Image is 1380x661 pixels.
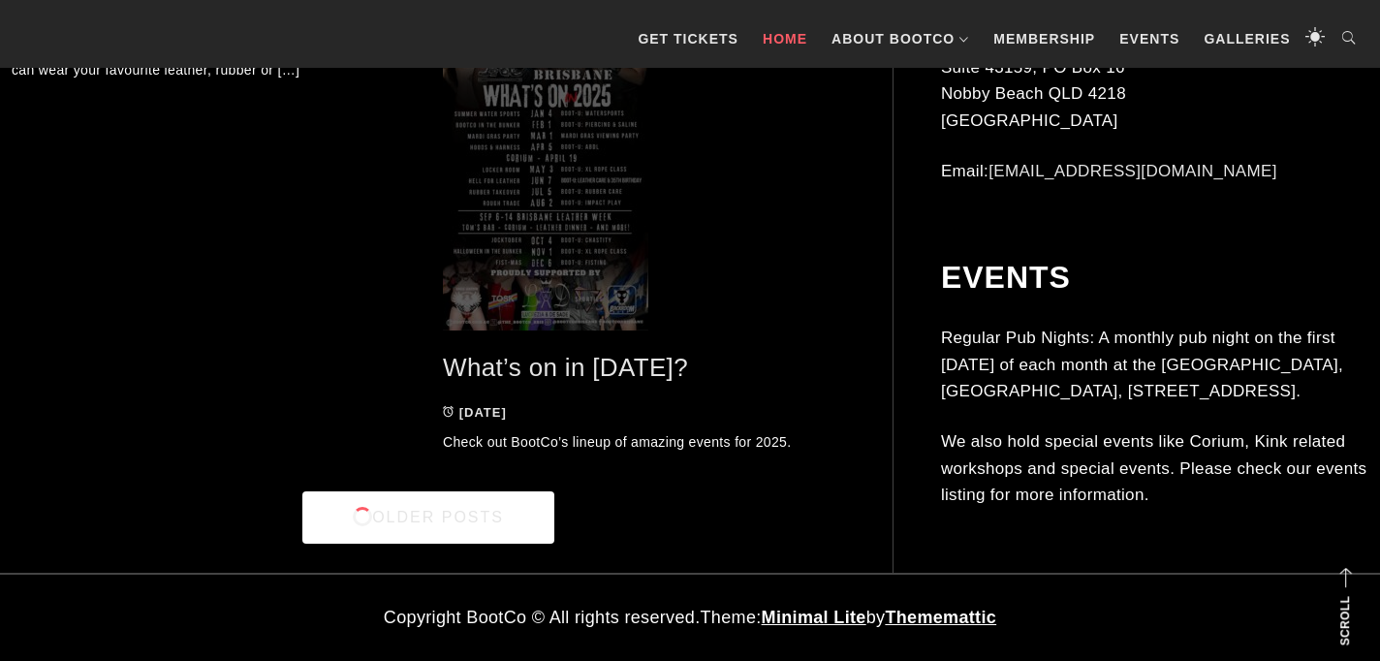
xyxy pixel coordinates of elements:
a: About BootCo [822,10,979,68]
a: [DATE] [443,405,507,420]
a: Older Posts [302,491,554,544]
a: Minimal Lite [762,608,866,627]
a: Membership [984,10,1105,68]
a: Home [753,10,817,68]
h2: Events [941,259,1368,296]
a: [EMAIL_ADDRESS][DOMAIN_NAME] [988,162,1277,180]
a: Galleries [1194,10,1300,68]
span: Copyright BootCo © All rights reserved. [384,608,701,627]
a: Thememattic [885,608,996,627]
a: What’s on in [DATE]? [443,353,688,382]
p: Suite 43159, PO Box 16 Nobby Beach QLD 4218 [GEOGRAPHIC_DATA] [941,54,1368,134]
p: Check out BootCo’s lineup of amazing events for 2025. [443,431,845,453]
p: Regular Pub Nights: A monthly pub night on the first [DATE] of each month at the [GEOGRAPHIC_DATA... [941,325,1368,404]
p: We also hold special events like Corium, Kink related workshops and special events. Please check ... [941,428,1368,508]
time: [DATE] [459,405,507,420]
a: Events [1110,10,1189,68]
p: Email: [941,158,1368,184]
strong: Scroll [1338,596,1352,645]
a: GET TICKETS [628,10,748,68]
